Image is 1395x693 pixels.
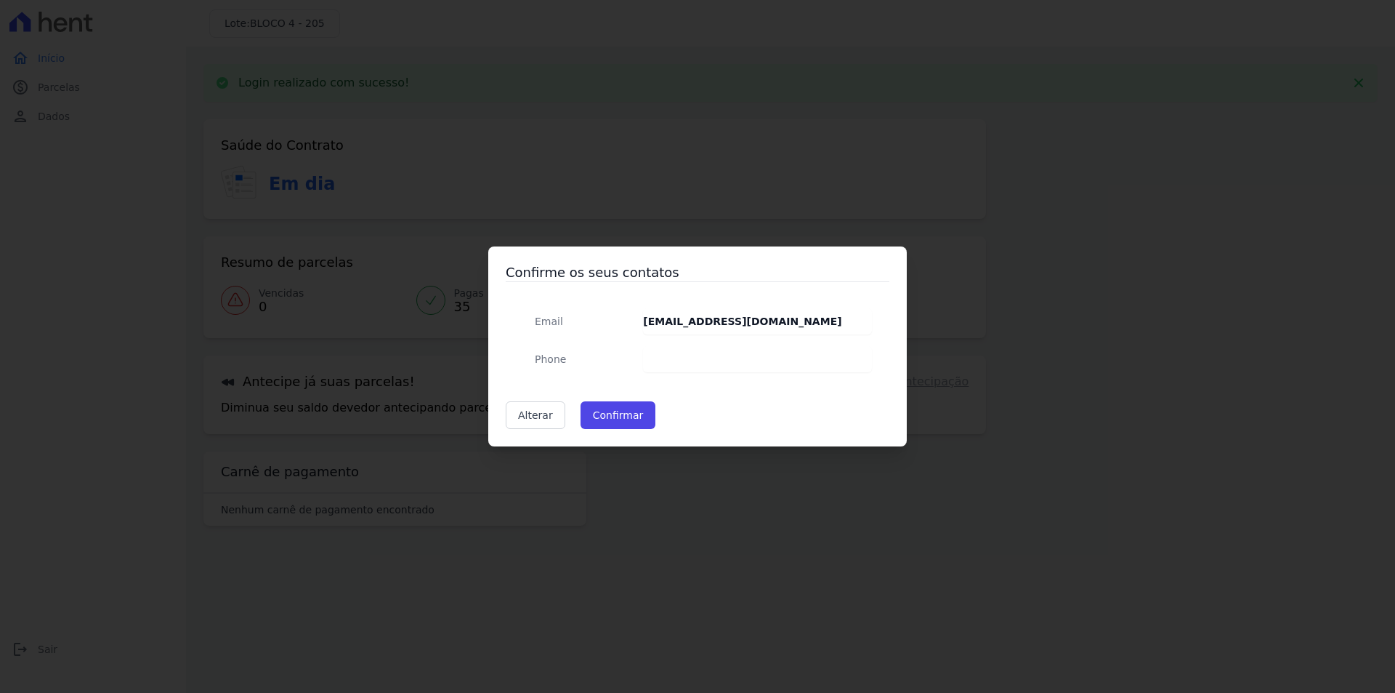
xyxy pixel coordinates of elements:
[506,401,565,429] a: Alterar
[535,316,563,327] span: translation missing: pt-BR.public.contracts.modal.confirmation.email
[506,264,889,281] h3: Confirme os seus contatos
[581,401,656,429] button: Confirmar
[643,316,841,327] strong: [EMAIL_ADDRESS][DOMAIN_NAME]
[535,353,566,365] span: translation missing: pt-BR.public.contracts.modal.confirmation.phone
